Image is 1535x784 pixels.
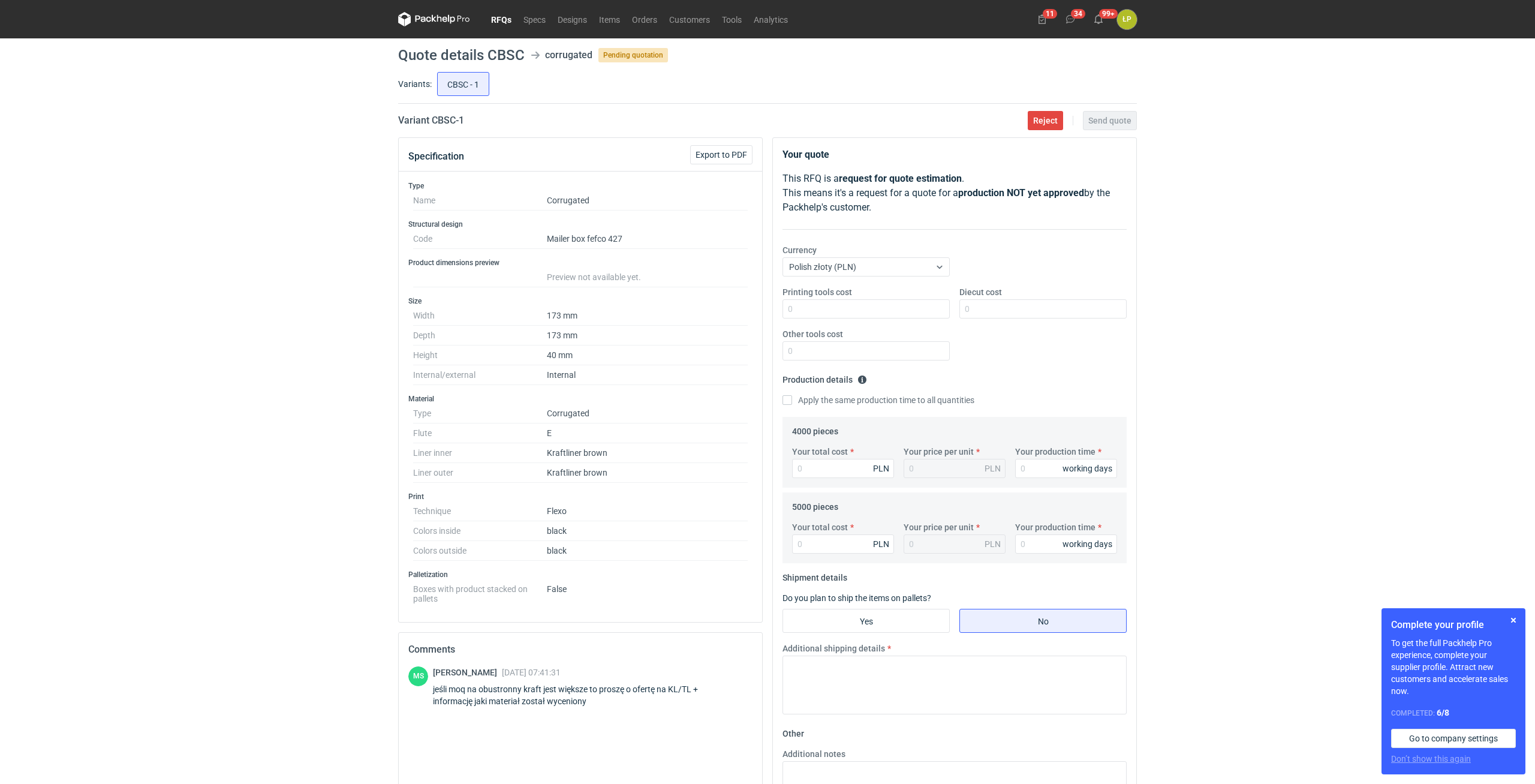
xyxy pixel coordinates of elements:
figcaption: MS [408,666,428,686]
dd: Corrugated [547,404,748,423]
dt: Liner outer [413,463,547,483]
div: PLN [873,538,889,550]
dd: black [547,541,748,561]
legend: 5000 pieces [792,497,838,512]
label: Other tools cost [782,328,843,340]
span: Reject [1033,116,1058,125]
button: 34 [1061,10,1080,29]
dt: Boxes with product stacked on pallets [413,579,547,603]
div: jeśli moq na obustronny kraft jest większe to proszę o ofertę na KL/TL + informację jaki materiał... [433,683,753,707]
a: RFQs [485,12,517,26]
p: To get the full Packhelp Pro experience, complete your supplier profile. Attract new customers an... [1391,637,1516,697]
label: Diecut cost [959,286,1002,298]
a: Go to company settings [1391,729,1516,748]
div: PLN [985,538,1001,550]
legend: 4000 pieces [792,422,838,436]
span: Preview not available yet. [547,272,641,282]
a: Customers [663,12,716,26]
label: Your price per unit [904,446,974,458]
h3: Print [408,492,753,501]
legend: Production details [782,370,867,385]
span: Pending quotation [598,48,668,62]
dd: False [547,579,748,603]
div: PLN [873,462,889,474]
dd: Mailer box fefco 427 [547,229,748,249]
label: Currency [782,244,817,256]
svg: Packhelp Pro [398,12,470,26]
dd: 173 mm [547,306,748,326]
div: Maciej Sikora [408,666,428,686]
dd: 173 mm [547,326,748,346]
span: [DATE] 07:41:31 [502,668,561,677]
legend: Shipment details [782,568,847,582]
dd: Kraftliner brown [547,443,748,463]
strong: Your quote [782,149,829,160]
dt: Technique [413,501,547,521]
a: Specs [517,12,552,26]
h1: Quote details CBSC [398,48,525,62]
legend: Other [782,724,804,738]
span: Polish złoty (PLN) [789,262,856,272]
h3: Material [408,394,753,404]
label: Apply the same production time to all quantities [782,394,974,406]
button: Don’t show this again [1391,753,1471,765]
dt: Type [413,404,547,423]
button: 99+ [1089,10,1108,29]
div: working days [1063,538,1112,550]
input: 0 [1015,534,1117,554]
button: ŁP [1117,10,1137,29]
h3: Product dimensions preview [408,258,753,268]
label: Yes [782,609,950,633]
div: Łukasz Postawa [1117,10,1137,29]
dt: Width [413,306,547,326]
dd: Flexo [547,501,748,521]
dt: Colors outside [413,541,547,561]
dt: Flute [413,423,547,443]
button: 11 [1033,10,1052,29]
label: Your total cost [792,446,848,458]
div: working days [1063,462,1112,474]
dt: Code [413,229,547,249]
label: Additional shipping details [782,642,885,654]
dd: Kraftliner brown [547,463,748,483]
h3: Size [408,296,753,306]
a: Designs [552,12,593,26]
span: Send quote [1088,116,1131,125]
dt: Internal/external [413,365,547,385]
h2: Variant CBSC - 1 [398,113,464,128]
label: Your total cost [792,521,848,533]
button: Send quote [1083,111,1137,130]
label: Your production time [1015,521,1095,533]
strong: 6 / 8 [1437,708,1449,717]
label: CBSC - 1 [437,72,489,96]
span: Export to PDF [696,151,747,159]
label: Do you plan to ship the items on pallets? [782,593,931,603]
button: Reject [1028,111,1063,130]
dd: Internal [547,365,748,385]
input: 0 [782,299,950,319]
input: 0 [1015,459,1117,478]
strong: request for quote estimation [839,173,962,184]
h2: Comments [408,642,753,657]
h3: Palletization [408,570,753,579]
div: Completed: [1391,707,1516,719]
input: 0 [782,341,950,361]
dt: Depth [413,326,547,346]
dt: Colors inside [413,521,547,541]
strong: production NOT yet approved [958,187,1084,199]
label: Variants: [398,78,432,90]
label: Additional notes [782,748,845,760]
dd: E [547,423,748,443]
button: Skip for now [1506,613,1521,627]
button: Export to PDF [690,145,753,164]
dt: Liner inner [413,443,547,463]
label: Printing tools cost [782,286,852,298]
div: PLN [985,462,1001,474]
div: corrugated [545,48,592,62]
dd: 40 mm [547,346,748,365]
dt: Name [413,191,547,211]
a: Tools [716,12,748,26]
button: Specification [408,142,464,171]
dd: Corrugated [547,191,748,211]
